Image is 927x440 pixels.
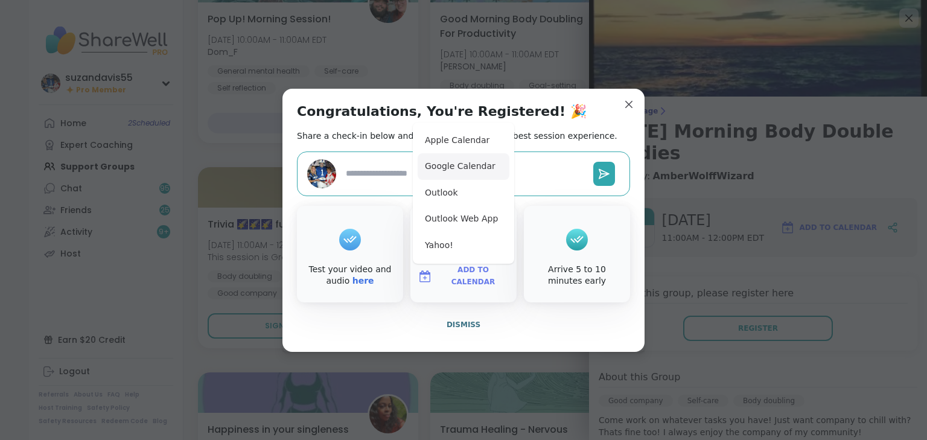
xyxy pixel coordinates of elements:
[418,180,509,206] button: Outlook
[297,130,617,142] h2: Share a check-in below and see our tips to get the best session experience.
[413,264,514,289] button: Add to Calendar
[418,127,509,154] button: Apple Calendar
[307,159,336,188] img: suzandavis55
[447,320,480,329] span: Dismiss
[352,276,374,285] a: here
[437,264,509,288] span: Add to Calendar
[526,264,628,287] div: Arrive 5 to 10 minutes early
[418,206,509,232] button: Outlook Web App
[418,269,432,284] img: ShareWell Logomark
[418,232,509,259] button: Yahoo!
[299,264,401,287] div: Test your video and audio
[418,153,509,180] button: Google Calendar
[297,103,587,120] h1: Congratulations, You're Registered! 🎉
[297,312,630,337] button: Dismiss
